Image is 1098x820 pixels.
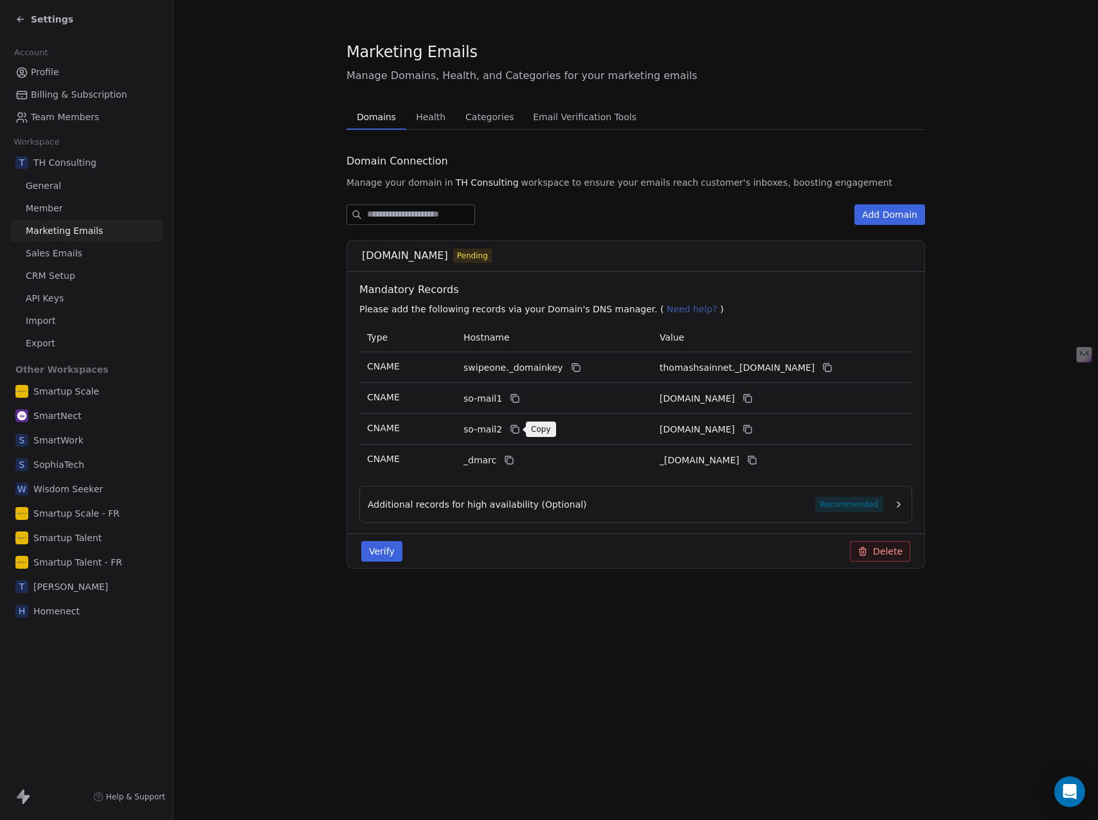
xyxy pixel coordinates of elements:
[15,507,28,520] img: 0.png
[411,108,451,126] span: Health
[15,385,28,398] img: 0.png
[10,84,163,105] a: Billing & Subscription
[367,392,400,402] span: CNAME
[15,531,28,544] img: 0.png
[31,66,59,79] span: Profile
[33,507,120,520] span: Smartup Scale - FR
[367,423,400,433] span: CNAME
[33,458,84,471] span: SophiaTech
[15,13,73,26] a: Settings
[10,62,163,83] a: Profile
[1054,776,1085,807] div: Open Intercom Messenger
[10,198,163,219] a: Member
[346,42,478,62] span: Marketing Emails
[464,332,510,343] span: Hostname
[26,224,103,238] span: Marketing Emails
[460,108,519,126] span: Categories
[528,108,642,126] span: Email Verification Tools
[8,43,53,62] span: Account
[10,243,163,264] a: Sales Emails
[367,331,448,344] p: Type
[660,454,739,467] span: _dmarc.swipeone.email
[456,176,519,189] span: TH Consulting
[10,333,163,354] a: Export
[531,424,551,434] p: Copy
[850,541,910,562] button: Delete
[33,483,103,495] span: Wisdom Seeker
[33,580,108,593] span: [PERSON_NAME]
[368,498,587,511] span: Additional records for high availability (Optional)
[33,434,84,447] span: SmartWork
[33,605,80,618] span: Homenect
[464,392,502,406] span: so-mail1
[15,605,28,618] span: H
[93,792,165,802] a: Help & Support
[31,111,99,124] span: Team Members
[26,292,64,305] span: API Keys
[854,204,925,225] button: Add Domain
[346,154,448,169] span: Domain Connection
[10,265,163,287] a: CRM Setup
[10,288,163,309] a: API Keys
[31,88,127,102] span: Billing & Subscription
[33,531,102,544] span: Smartup Talent
[667,304,717,314] span: Need help?
[33,156,96,169] span: TH Consulting
[815,497,883,512] span: Recommended
[26,202,63,215] span: Member
[26,337,55,350] span: Export
[26,247,82,260] span: Sales Emails
[8,132,65,152] span: Workspace
[15,458,28,471] span: S
[660,392,735,406] span: thomashsainnet1.swipeone.email
[464,361,563,375] span: swipeone._domainkey
[15,556,28,569] img: 0.png
[26,269,75,283] span: CRM Setup
[521,176,699,189] span: workspace to ensure your emails reach
[10,220,163,242] a: Marketing Emails
[359,282,917,298] span: Mandatory Records
[352,108,401,126] span: Domains
[10,175,163,197] a: General
[31,13,73,26] span: Settings
[660,423,735,436] span: thomashsainnet2.swipeone.email
[26,179,61,193] span: General
[367,361,400,371] span: CNAME
[10,359,114,380] span: Other Workspaces
[361,541,402,562] button: Verify
[33,409,82,422] span: SmartNect
[15,483,28,495] span: W
[15,409,28,422] img: Square1.png
[464,454,496,467] span: _dmarc
[464,423,502,436] span: so-mail2
[660,332,684,343] span: Value
[15,434,28,447] span: S
[10,107,163,128] a: Team Members
[457,250,488,262] span: Pending
[346,176,453,189] span: Manage your domain in
[33,556,122,569] span: Smartup Talent - FR
[15,580,28,593] span: T
[701,176,892,189] span: customer's inboxes, boosting engagement
[106,792,165,802] span: Help & Support
[33,385,99,398] span: Smartup Scale
[15,156,28,169] span: T
[362,248,448,263] span: [DOMAIN_NAME]
[26,314,55,328] span: Import
[10,310,163,332] a: Import
[368,497,904,512] button: Additional records for high availability (Optional)Recommended
[660,361,815,375] span: thomashsainnet._domainkey.swipeone.email
[367,454,400,464] span: CNAME
[346,68,925,84] span: Manage Domains, Health, and Categories for your marketing emails
[359,303,917,316] p: Please add the following records via your Domain's DNS manager. ( )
